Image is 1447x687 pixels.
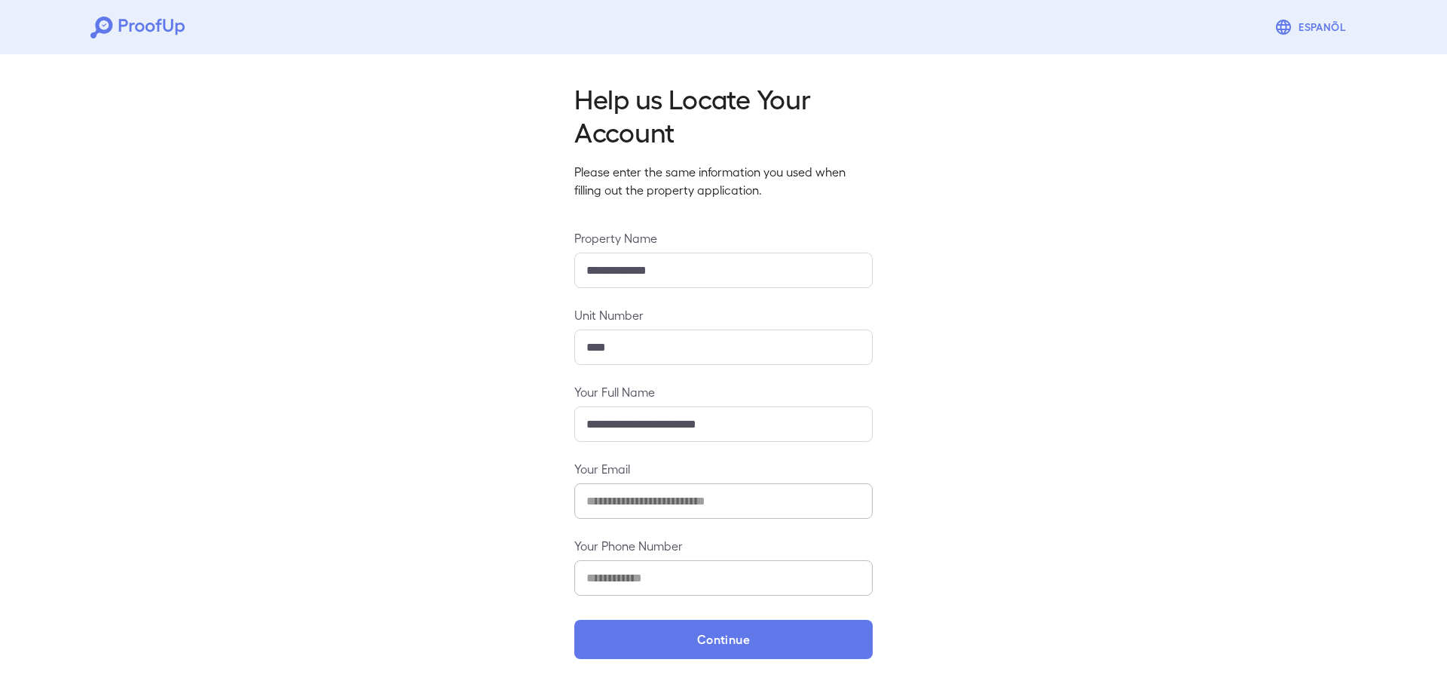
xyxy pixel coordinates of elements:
button: Continue [574,620,873,659]
button: Espanõl [1268,12,1357,42]
label: Your Email [574,460,873,477]
label: Property Name [574,229,873,247]
label: Your Full Name [574,383,873,400]
p: Please enter the same information you used when filling out the property application. [574,163,873,199]
h2: Help us Locate Your Account [574,81,873,148]
label: Unit Number [574,306,873,324]
label: Your Phone Number [574,537,873,554]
